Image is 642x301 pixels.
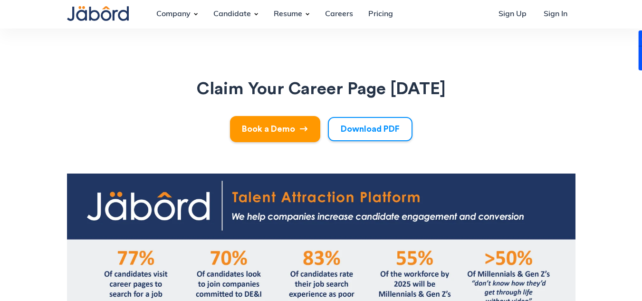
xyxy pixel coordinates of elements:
[67,6,129,21] img: Jabord
[317,1,361,27] a: Careers
[361,1,401,27] a: Pricing
[67,80,575,99] h1: Claim Your Career Page [DATE]
[230,116,320,142] a: Book a Demo
[299,124,308,134] img: Take There
[206,1,259,27] div: Candidate
[266,1,310,27] div: Resume
[149,1,198,27] div: Company
[328,117,412,141] a: Download PDF
[491,1,534,27] a: Sign Up
[341,124,400,135] div: Download PDF
[242,124,295,135] div: Book a Demo
[536,1,575,27] a: Sign In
